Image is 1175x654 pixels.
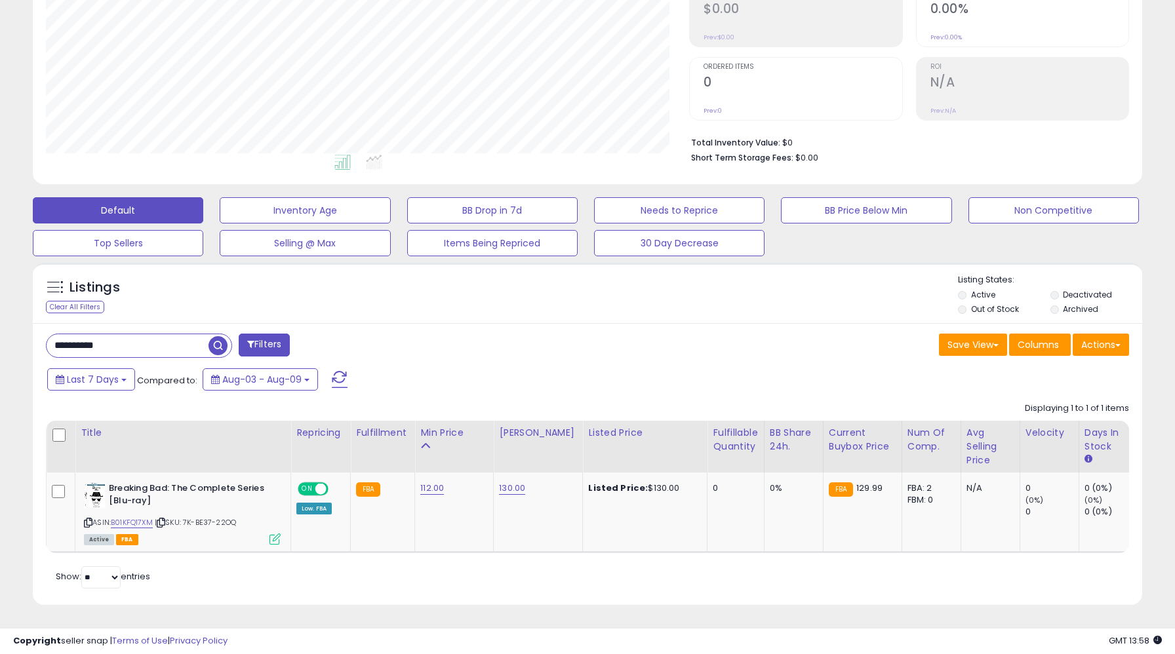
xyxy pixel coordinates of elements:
div: Repricing [296,426,345,440]
div: Listed Price [588,426,702,440]
button: 30 Day Decrease [594,230,765,256]
h2: 0.00% [930,1,1128,19]
div: 0 [713,482,753,494]
h5: Listings [70,279,120,297]
a: Privacy Policy [170,634,228,647]
small: Prev: N/A [930,107,956,115]
span: $0.00 [795,151,818,164]
div: Num of Comp. [907,426,955,453]
div: 0 [1026,506,1079,518]
div: 0 (0%) [1085,482,1138,494]
span: OFF [327,484,348,495]
div: ASIN: [84,482,281,543]
small: Prev: 0 [704,107,722,115]
span: | SKU: 7K-BE37-22OQ [155,517,236,528]
small: FBA [829,482,853,497]
label: Active [971,289,995,300]
label: Deactivated [1063,289,1112,300]
img: 41zaIuakkdL._SL40_.jpg [84,482,106,509]
div: 0 [1026,482,1079,494]
b: Short Term Storage Fees: [691,152,793,163]
button: Aug-03 - Aug-09 [203,368,318,391]
span: ROI [930,64,1128,71]
span: Show: entries [56,570,150,583]
span: ON [299,484,315,495]
small: Prev: $0.00 [704,33,734,41]
span: Last 7 Days [67,373,119,386]
span: 2025-08-17 13:58 GMT [1109,634,1162,647]
div: [PERSON_NAME] [499,426,577,440]
button: Non Competitive [968,197,1139,223]
div: Days In Stock [1085,426,1132,453]
small: FBA [356,482,380,497]
button: Selling @ Max [220,230,390,256]
small: Prev: 0.00% [930,33,962,41]
button: Save View [939,334,1007,356]
span: Columns [1018,338,1059,351]
div: Current Buybox Price [829,426,896,453]
span: FBA [116,534,138,545]
li: $0 [691,134,1119,149]
button: Inventory Age [220,197,390,223]
button: Needs to Reprice [594,197,765,223]
div: Title [81,426,285,440]
small: (0%) [1085,495,1103,505]
div: $130.00 [588,482,697,494]
button: Filters [239,334,290,356]
button: Items Being Repriced [407,230,578,256]
div: Fulfillable Quantity [713,426,758,453]
button: Top Sellers [33,230,203,256]
div: 0 (0%) [1085,506,1138,518]
span: Aug-03 - Aug-09 [222,373,302,386]
small: (0%) [1026,495,1044,505]
strong: Copyright [13,634,61,647]
label: Out of Stock [971,303,1019,315]
button: Actions [1073,334,1129,356]
div: seller snap | | [13,635,228,647]
small: Days In Stock. [1085,453,1092,465]
div: FBM: 0 [907,494,951,506]
div: Fulfillment [356,426,409,440]
button: Last 7 Days [47,368,135,391]
div: Velocity [1026,426,1073,440]
h2: $0.00 [704,1,902,19]
span: 129.99 [856,482,883,494]
div: Clear All Filters [46,301,104,313]
div: Displaying 1 to 1 of 1 items [1025,402,1129,415]
div: Min Price [420,426,488,440]
b: Total Inventory Value: [691,137,780,148]
button: Default [33,197,203,223]
a: 112.00 [420,482,444,495]
div: 0% [770,482,813,494]
div: N/A [966,482,1010,494]
span: Compared to: [137,374,197,387]
label: Archived [1063,303,1098,315]
a: B01KFQ17XM [111,517,153,528]
div: Avg Selling Price [966,426,1014,467]
h2: 0 [704,75,902,92]
b: Listed Price: [588,482,648,494]
h2: N/A [930,75,1128,92]
div: BB Share 24h. [770,426,818,453]
span: Ordered Items [704,64,902,71]
span: All listings currently available for purchase on Amazon [84,534,114,545]
p: Listing States: [958,274,1142,286]
b: Breaking Bad: The Complete Series [Blu-ray] [109,482,268,510]
a: 130.00 [499,482,525,495]
button: BB Price Below Min [781,197,951,223]
div: FBA: 2 [907,482,951,494]
div: Low. FBA [296,503,332,514]
button: Columns [1009,334,1071,356]
a: Terms of Use [112,634,168,647]
button: BB Drop in 7d [407,197,578,223]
